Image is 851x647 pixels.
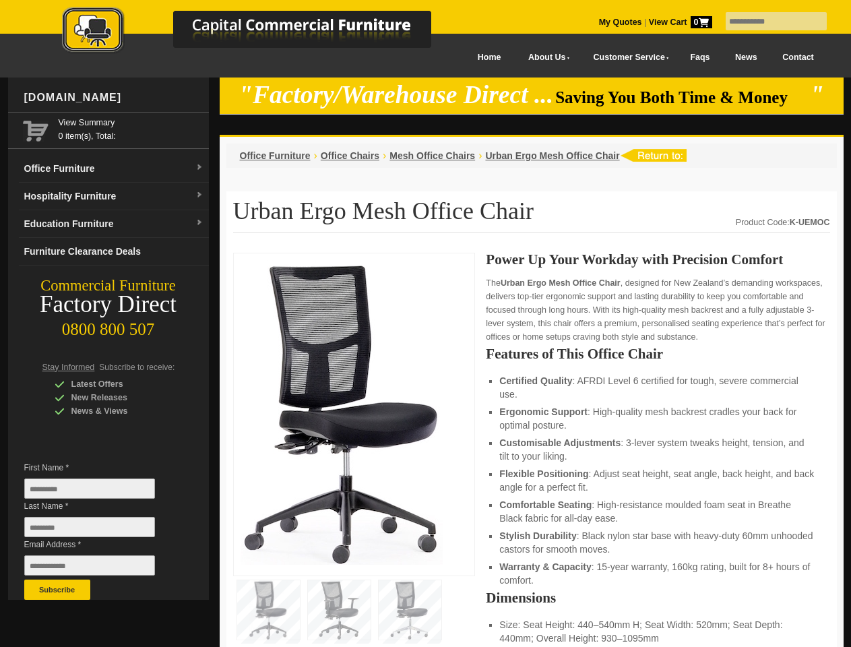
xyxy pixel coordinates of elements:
[195,191,203,199] img: dropdown
[649,18,712,27] strong: View Cart
[42,363,95,372] span: Stay Informed
[24,461,175,474] span: First Name *
[499,467,816,494] li: : Adjust seat height, seat angle, back height, and back angle for a perfect fit.
[24,538,175,551] span: Email Address *
[499,406,588,417] strong: Ergonomic Support
[19,183,209,210] a: Hospitality Furnituredropdown
[233,198,830,233] h1: Urban Ergo Mesh Office Chair
[24,580,90,600] button: Subscribe
[722,42,769,73] a: News
[383,149,386,162] li: ›
[513,42,578,73] a: About Us
[486,347,829,361] h2: Features of This Office Chair
[810,81,824,109] em: "
[314,149,317,162] li: ›
[790,218,830,227] strong: K-UEMOC
[19,210,209,238] a: Education Furnituredropdown
[578,42,677,73] a: Customer Service
[486,591,829,605] h2: Dimensions
[24,555,155,576] input: Email Address *
[240,150,311,161] a: Office Furniture
[321,150,379,161] a: Office Chairs
[736,216,830,229] div: Product Code:
[59,116,203,141] span: 0 item(s), Total:
[678,42,723,73] a: Faqs
[599,18,642,27] a: My Quotes
[478,149,482,162] li: ›
[99,363,175,372] span: Subscribe to receive:
[499,560,816,587] li: : 15-year warranty, 160kg rating, built for 8+ hours of comfort.
[499,498,816,525] li: : High-resistance moulded foam seat in Breathe Black fabric for all-day ease.
[24,499,175,513] span: Last Name *
[241,260,443,565] img: Urban Ergo Mesh Office Chair – mesh office seat with ergonomic back for NZ workspaces.
[19,155,209,183] a: Office Furnituredropdown
[8,313,209,339] div: 0800 800 507
[25,7,497,56] img: Capital Commercial Furniture Logo
[19,238,209,266] a: Furniture Clearance Deals
[8,276,209,295] div: Commercial Furniture
[499,374,816,401] li: : AFRDI Level 6 certified for tough, severe commercial use.
[389,150,475,161] a: Mesh Office Chairs
[499,437,621,448] strong: Customisable Adjustments
[55,391,183,404] div: New Releases
[59,116,203,129] a: View Summary
[486,253,829,266] h2: Power Up Your Workday with Precision Comfort
[486,276,829,344] p: The , designed for New Zealand’s demanding workspaces, delivers top-tier ergonomic support and la...
[499,530,576,541] strong: Stylish Durability
[485,150,619,161] a: Urban Ergo Mesh Office Chair
[25,7,497,60] a: Capital Commercial Furniture Logo
[501,278,621,288] strong: Urban Ergo Mesh Office Chair
[691,16,712,28] span: 0
[195,219,203,227] img: dropdown
[499,405,816,432] li: : High-quality mesh backrest cradles your back for optimal posture.
[55,377,183,391] div: Latest Offers
[499,436,816,463] li: : 3-lever system tweaks height, tension, and tilt to your liking.
[769,42,826,73] a: Contact
[55,404,183,418] div: News & Views
[555,88,808,106] span: Saving You Both Time & Money
[499,499,592,510] strong: Comfortable Seating
[499,468,588,479] strong: Flexible Positioning
[19,78,209,118] div: [DOMAIN_NAME]
[24,479,155,499] input: First Name *
[499,375,572,386] strong: Certified Quality
[8,295,209,314] div: Factory Direct
[499,529,816,556] li: : Black nylon star base with heavy-duty 60mm unhooded castors for smooth moves.
[499,561,591,572] strong: Warranty & Capacity
[24,517,155,537] input: Last Name *
[620,149,687,162] img: return to
[239,81,553,109] em: "Factory/Warehouse Direct ...
[646,18,712,27] a: View Cart0
[195,164,203,172] img: dropdown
